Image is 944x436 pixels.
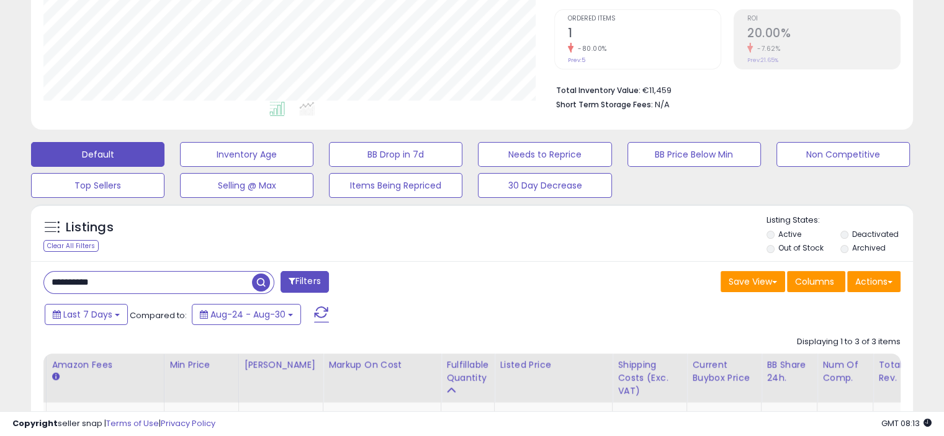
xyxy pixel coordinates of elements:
[692,358,756,385] div: Current Buybox Price
[12,418,215,430] div: seller snap | |
[776,142,910,167] button: Non Competitive
[766,215,913,226] p: Listing States:
[329,173,462,198] button: Items Being Repriced
[568,16,721,22] span: Ordered Items
[797,336,901,348] div: Displaying 1 to 3 of 3 items
[31,142,164,167] button: Default
[747,56,778,64] small: Prev: 21.65%
[822,358,868,385] div: Num of Comp.
[192,304,301,325] button: Aug-24 - Aug-30
[180,142,313,167] button: Inventory Age
[161,417,215,429] a: Privacy Policy
[281,271,329,293] button: Filters
[747,16,900,22] span: ROI
[852,229,898,239] label: Deactivated
[446,358,489,385] div: Fulfillable Quantity
[878,358,924,385] div: Total Rev.
[568,56,585,64] small: Prev: 5
[795,275,834,288] span: Columns
[778,229,801,239] label: Active
[12,417,58,429] strong: Copyright
[753,44,780,53] small: -7.62%
[244,358,318,371] div: [PERSON_NAME]
[747,26,900,43] h2: 20.00%
[180,173,313,198] button: Selling @ Max
[766,358,812,385] div: BB Share 24h.
[43,240,99,252] div: Clear All Filters
[169,358,233,371] div: Min Price
[52,371,59,383] small: Amazon Fees.
[52,358,159,371] div: Amazon Fees
[329,142,462,167] button: BB Drop in 7d
[556,85,641,96] b: Total Inventory Value:
[721,271,785,292] button: Save View
[847,271,901,292] button: Actions
[328,358,436,371] div: Markup on Cost
[210,308,285,321] span: Aug-24 - Aug-30
[323,354,441,403] th: The percentage added to the cost of goods (COGS) that forms the calculator for Min & Max prices.
[852,242,885,253] label: Archived
[778,242,824,253] label: Out of Stock
[66,219,114,236] h5: Listings
[130,309,187,321] span: Compared to:
[881,417,932,429] span: 2025-09-9 08:13 GMT
[787,271,845,292] button: Columns
[618,358,681,398] div: Shipping Costs (Exc. VAT)
[63,308,112,321] span: Last 7 Days
[556,82,891,97] li: €11,459
[31,173,164,198] button: Top Sellers
[627,142,761,167] button: BB Price Below Min
[556,99,653,110] b: Short Term Storage Fees:
[45,304,128,325] button: Last 7 Days
[655,99,670,110] span: N/A
[478,142,611,167] button: Needs to Reprice
[573,44,607,53] small: -80.00%
[478,173,611,198] button: 30 Day Decrease
[568,26,721,43] h2: 1
[500,358,607,371] div: Listed Price
[106,417,159,429] a: Terms of Use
